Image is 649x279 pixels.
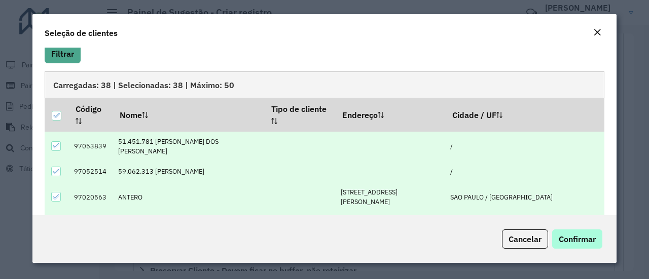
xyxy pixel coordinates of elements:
button: Filtrar [45,44,81,63]
th: Nome [113,98,264,131]
td: [PERSON_NAME] [PERSON_NAME]- [113,212,264,233]
td: 51.451.781 [PERSON_NAME] DOS [PERSON_NAME] [113,132,264,162]
td: / [445,162,604,182]
button: Cancelar [502,229,548,249]
div: Carregadas: 38 | Selecionadas: 38 | Máximo: 50 [45,71,604,98]
td: 97052514 [68,162,113,182]
th: Endereço [336,98,445,131]
td: 59.062.313 [PERSON_NAME] [113,162,264,182]
td: SAO PAULO / [GEOGRAPHIC_DATA] [445,182,604,212]
button: Close [590,26,604,39]
td: / [445,132,604,162]
span: Cancelar [509,234,542,244]
button: Confirmar [552,229,602,249]
h4: Seleção de clientes [45,27,118,39]
th: Cidade / UF [445,98,604,131]
td: SAO PAULO / [GEOGRAPHIC_DATA] [445,212,604,233]
th: Tipo de cliente [264,98,336,131]
span: Confirmar [559,234,596,244]
th: Código [68,98,113,131]
td: 97020563 [68,182,113,212]
td: [STREET_ADDRESS][PERSON_NAME] [336,182,445,212]
td: 97053839 [68,132,113,162]
td: ANTERO [113,182,264,212]
em: Fechar [593,28,601,36]
td: 97089402 [68,212,113,233]
td: R [PERSON_NAME] 344 [336,212,445,233]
